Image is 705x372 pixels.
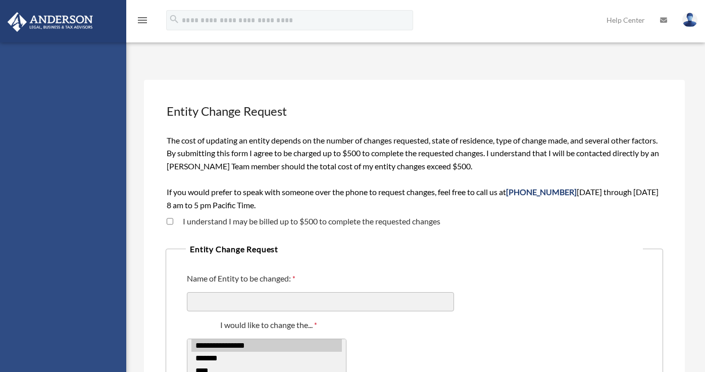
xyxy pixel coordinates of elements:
span: The cost of updating an entity depends on the number of changes requested, state of residence, ty... [167,135,659,210]
span: [PHONE_NUMBER] [506,187,577,197]
img: User Pic [682,13,697,27]
img: Anderson Advisors Platinum Portal [5,12,96,32]
a: menu [136,18,148,26]
i: menu [136,14,148,26]
label: I understand I may be billed up to $500 to complete the requested changes [173,217,440,225]
h3: Entity Change Request [166,102,663,121]
legend: Entity Change Request [186,242,643,256]
i: search [169,14,180,25]
label: I would like to change the... [187,319,353,333]
label: Name of Entity to be changed: [187,273,298,286]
